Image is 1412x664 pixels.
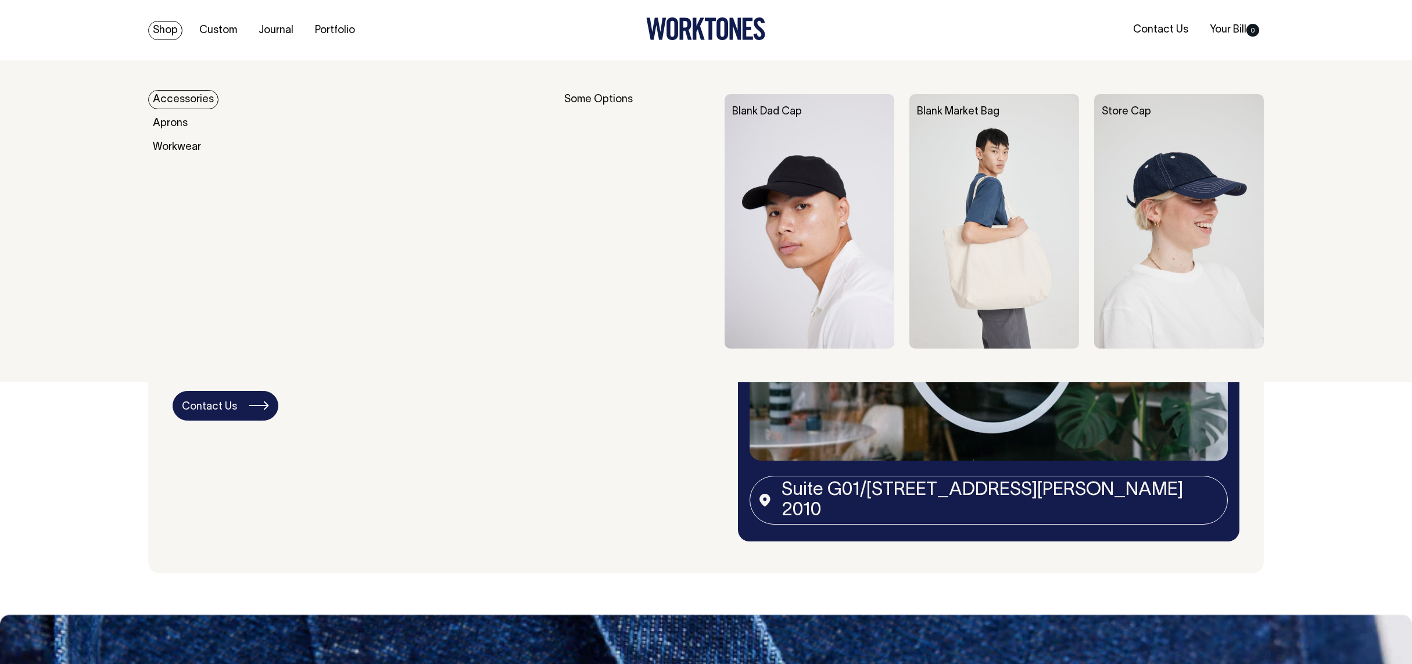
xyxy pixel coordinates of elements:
[725,94,894,349] img: Blank Dad Cap
[1246,24,1259,37] span: 0
[195,21,242,40] a: Custom
[732,107,802,117] a: Blank Dad Cap
[148,138,206,157] a: Workwear
[750,476,1228,525] a: Suite G01/[STREET_ADDRESS][PERSON_NAME] 2010
[148,90,218,109] a: Accessories
[909,94,1079,349] img: Blank Market Bag
[1205,20,1264,40] a: Your Bill0
[1128,20,1193,40] a: Contact Us
[148,21,182,40] a: Shop
[254,21,298,40] a: Journal
[173,391,278,421] a: Contact Us
[148,114,192,133] a: Aprons
[310,21,360,40] a: Portfolio
[564,94,709,349] div: Some Options
[1102,107,1151,117] a: Store Cap
[917,107,999,117] a: Blank Market Bag
[1094,94,1264,349] img: Store Cap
